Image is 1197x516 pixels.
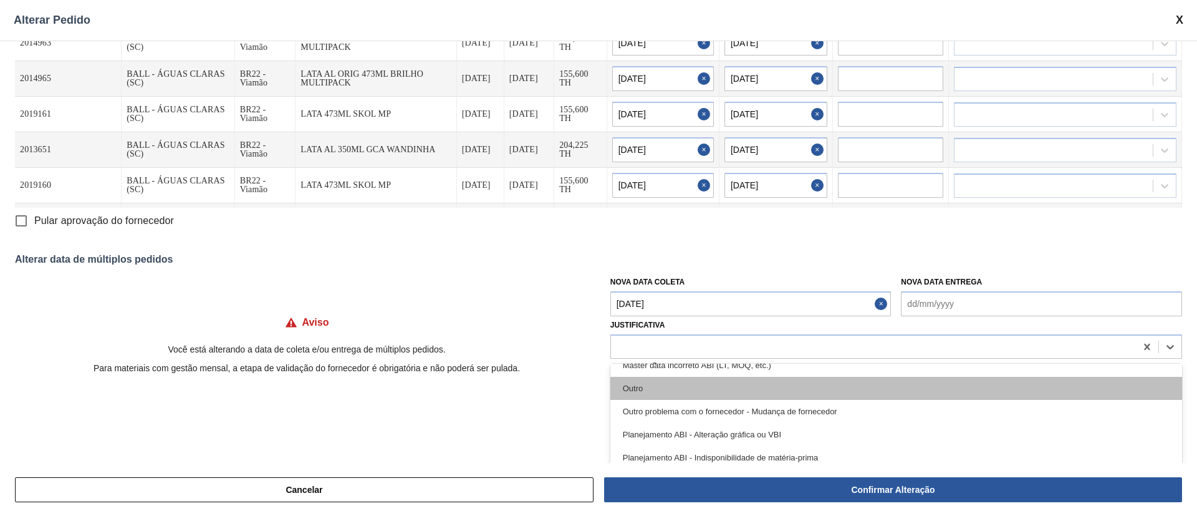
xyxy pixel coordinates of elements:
td: BALL - JACAREÍ (SP) [122,203,234,239]
button: Close [698,173,714,198]
td: [DATE] [457,203,504,239]
button: Close [811,66,827,91]
td: BALL - ÁGUAS CLARAS (SC) [122,132,234,168]
td: 2013651 [15,132,122,168]
td: BALL - ÁGUAS CLARAS (SC) [122,97,234,132]
td: [DATE] [504,168,554,203]
td: LATA 473ML SKOL MP [296,97,456,132]
td: 204,225 TH [554,132,607,168]
input: dd/mm/yyyy [724,66,827,91]
td: BR22 - Viamão [235,61,296,97]
p: Você está alterando a data de coleta e/ou entrega de múltiplos pedidos. [15,344,598,354]
input: dd/mm/yyyy [724,173,827,198]
td: 2019161 [15,97,122,132]
td: BALL - ÁGUAS CLARAS (SC) [122,168,234,203]
div: Planejamento ABI - Indisponibilidade de matéria-prima [610,446,1182,469]
td: [DATE] [457,61,504,97]
h4: Aviso [302,317,329,328]
td: 2019160 [15,168,122,203]
button: Confirmar Alteração [604,477,1182,502]
input: dd/mm/yyyy [901,291,1182,316]
td: [DATE] [504,203,554,239]
td: 2019888 [15,203,122,239]
td: BALL - ÁGUAS CLARAS (SC) [122,26,234,61]
td: LATA 473ML SKOL MP [296,168,456,203]
input: dd/mm/yyyy [612,173,714,198]
td: [DATE] [457,132,504,168]
input: dd/mm/yyyy [610,291,892,316]
td: [DATE] [504,97,554,132]
td: BR22 - Viamão [235,97,296,132]
td: BR22 - Viamão [235,26,296,61]
button: Close [698,102,714,127]
input: dd/mm/yyyy [724,102,827,127]
button: Close [698,31,714,56]
td: 155,600 TH [554,26,607,61]
button: Cancelar [15,477,594,502]
td: LATA AL ORIG 473ML BRILHO MULTIPACK [296,61,456,97]
td: LATA AL. 350ML SK 429 [296,203,456,239]
button: Close [875,291,891,316]
td: 163,380 TH [554,203,607,239]
input: dd/mm/yyyy [724,31,827,56]
td: [DATE] [504,26,554,61]
td: [DATE] [457,168,504,203]
div: Outro [610,377,1182,400]
td: 155,600 TH [554,97,607,132]
td: 155,600 TH [554,61,607,97]
td: 155,600 TH [554,168,607,203]
label: Observação [610,359,1182,377]
td: [DATE] [457,26,504,61]
td: LATA AL ORIG 473ML BRILHO MULTIPACK [296,26,456,61]
input: dd/mm/yyyy [612,31,714,56]
button: Close [811,173,827,198]
td: [DATE] [504,132,554,168]
div: Alterar data de múltiplos pedidos [15,254,1182,265]
td: LATA AL 350ML GCA WANDINHA [296,132,456,168]
td: BR22 - Viamão [235,132,296,168]
label: Nova Data Entrega [901,278,982,286]
td: BR22 - Viamão [235,168,296,203]
div: Planejamento ABI - Alteração gráfica ou VBI [610,423,1182,446]
div: Master data incorreto ABI (LT, MOQ, etc.) [610,354,1182,377]
div: Outro problema com o fornecedor - Mudança de fornecedor [610,400,1182,423]
td: [DATE] [504,61,554,97]
p: Para materiais com gestão mensal, a etapa de validação do fornecedor é obrigatória e não poderá s... [15,363,598,373]
label: Justificativa [610,321,665,329]
td: 2014965 [15,61,122,97]
td: BR09 - Agudos [235,203,296,239]
td: [DATE] [457,97,504,132]
button: Close [811,102,827,127]
input: dd/mm/yyyy [612,137,714,162]
td: BALL - ÁGUAS CLARAS (SC) [122,61,234,97]
button: Close [698,66,714,91]
button: Close [811,137,827,162]
input: dd/mm/yyyy [724,137,827,162]
input: dd/mm/yyyy [612,102,714,127]
button: Close [811,31,827,56]
span: Alterar Pedido [14,14,90,27]
span: Pular aprovação do fornecedor [34,213,174,228]
input: dd/mm/yyyy [612,66,714,91]
button: Close [698,137,714,162]
td: 2014963 [15,26,122,61]
label: Nova Data Coleta [610,278,685,286]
